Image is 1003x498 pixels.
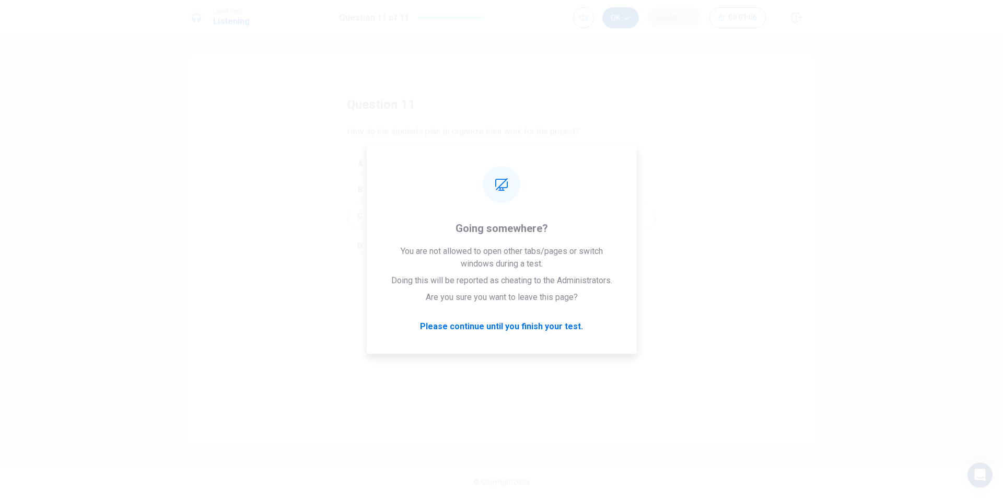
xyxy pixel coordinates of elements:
button: COne student will do all the research, and the other will make the model. [347,203,656,229]
span: One student will do all the research, and the other will make the model. [372,210,629,222]
div: Open Intercom Messenger [967,462,993,488]
span: © Copyright 2025 [473,478,530,486]
span: They will wait until the last minute to start working. [372,183,556,196]
div: D [352,238,368,254]
span: They will work on everything together at the same time. [372,157,574,170]
span: How do the students plan to organize their work for the project? [347,125,579,138]
div: B [352,181,368,198]
div: A [352,155,368,172]
h1: Listening [213,15,250,28]
h4: question 11 [347,96,415,113]
button: DThey will each focus on a different task and meet later to combine their work. [347,229,656,263]
span: Level Test [213,8,250,15]
div: C [352,207,368,224]
button: BThey will wait until the last minute to start working. [347,177,656,203]
button: AThey will work on everything together at the same time. [347,150,656,177]
button: 00:01:06 [709,7,766,28]
span: 00:01:06 [729,14,757,22]
span: They will each focus on a different task and meet later to combine their work. [372,234,651,259]
h1: Question 11 of 11 [339,11,409,24]
button: Ok [602,7,639,28]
